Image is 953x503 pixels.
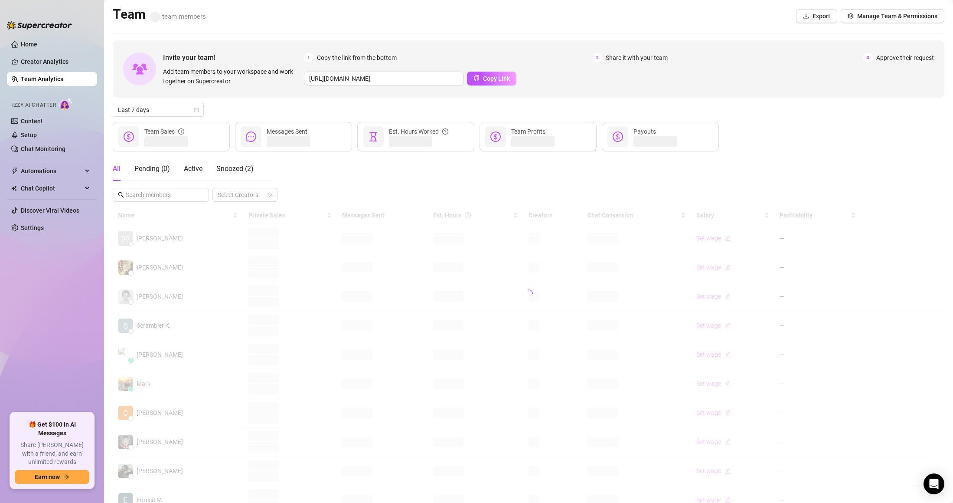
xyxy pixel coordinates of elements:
button: Earn nowarrow-right [15,470,89,484]
span: Last 7 days [118,103,199,116]
a: Creator Analytics [21,55,90,69]
a: Setup [21,132,37,138]
span: Chat Copilot [21,181,82,195]
span: 3 [863,53,873,62]
span: Export [813,13,830,20]
div: Open Intercom Messenger [924,473,944,494]
button: Manage Team & Permissions [841,9,944,23]
div: Pending ( 0 ) [134,164,170,174]
span: search [118,192,124,198]
span: hourglass [368,132,379,142]
span: Active [184,164,202,173]
span: message [246,132,256,142]
span: arrow-right [63,474,69,480]
div: Est. Hours Worked [389,127,448,136]
a: Chat Monitoring [21,145,65,152]
span: Add team members to your workspace and work together on Supercreator. [163,67,300,86]
div: Team Sales [144,127,184,136]
span: 1 [304,53,313,62]
span: Share it with your team [606,53,668,62]
span: copy [473,75,480,81]
img: AI Chatter [59,98,73,110]
a: Home [21,41,37,48]
span: dollar-circle [490,132,501,142]
a: Discover Viral Videos [21,207,79,214]
span: Automations [21,164,82,178]
h2: Team [113,6,206,23]
a: Settings [21,224,44,231]
span: dollar-circle [124,132,134,142]
button: Export [796,9,837,23]
span: thunderbolt [11,168,18,174]
a: Team Analytics [21,76,63,82]
div: All [113,164,121,174]
input: Search members [126,190,197,200]
span: Copy the link from the bottom [317,53,397,62]
span: Izzy AI Chatter [12,101,56,109]
span: Earn now [35,473,60,480]
span: Team Profits [511,128,545,135]
button: Copy Link [467,72,516,85]
span: Snoozed ( 2 ) [216,164,254,173]
span: Share [PERSON_NAME] with a friend, and earn unlimited rewards [15,441,89,467]
span: Invite your team! [163,52,304,63]
span: dollar-circle [613,132,623,142]
span: Payouts [633,128,656,135]
span: team members [150,13,206,20]
span: loading [523,288,534,299]
a: Content [21,118,43,125]
span: setting [848,13,854,19]
span: Messages Sent [267,128,307,135]
img: logo-BBDzfeDw.svg [7,21,72,30]
span: team [268,192,273,197]
span: calendar [194,107,199,112]
span: Approve their request [876,53,934,62]
span: info-circle [178,127,184,136]
span: Manage Team & Permissions [857,13,937,20]
span: download [803,13,809,19]
span: Copy Link [483,75,510,82]
span: 2 [593,53,602,62]
img: Chat Copilot [11,185,17,191]
span: 🎁 Get $100 in AI Messages [15,421,89,437]
span: question-circle [442,127,448,136]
